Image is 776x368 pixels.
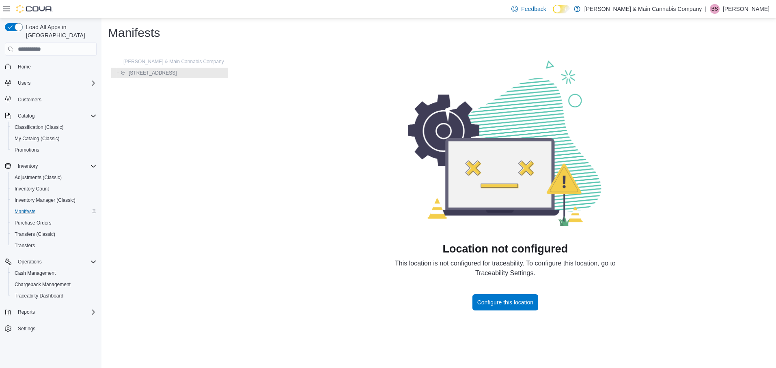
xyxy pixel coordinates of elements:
button: Customers [2,94,100,105]
span: Customers [15,94,97,105]
button: Inventory [15,161,41,171]
span: Promotions [15,147,39,153]
a: Inventory Manager (Classic) [11,195,79,205]
a: Chargeback Management [11,280,74,289]
span: Transfers (Classic) [15,231,55,237]
nav: Complex example [5,57,97,355]
a: Traceabilty Dashboard [11,291,67,301]
button: Chargeback Management [8,279,100,290]
button: Inventory [2,160,100,172]
p: | [705,4,707,14]
span: Operations [18,259,42,265]
span: Users [15,78,97,88]
span: Cash Management [15,270,56,276]
span: Settings [15,323,97,334]
span: Manifests [15,208,35,215]
a: Transfers (Classic) [11,229,58,239]
span: Adjustments (Classic) [15,174,62,181]
a: My Catalog (Classic) [11,134,63,143]
span: Operations [15,257,97,267]
img: Page Loading Error Image [408,59,603,226]
span: Purchase Orders [15,220,52,226]
a: Transfers [11,241,38,250]
button: Cash Management [8,267,100,279]
p: [PERSON_NAME] [723,4,770,14]
span: Inventory [15,161,97,171]
span: Catalog [15,111,97,121]
button: [STREET_ADDRESS] [117,68,180,78]
button: Inventory Count [8,183,100,195]
span: My Catalog (Classic) [11,134,97,143]
a: Classification (Classic) [11,122,67,132]
span: Traceabilty Dashboard [11,291,97,301]
button: Inventory Manager (Classic) [8,195,100,206]
span: Purchase Orders [11,218,97,228]
span: Feedback [521,5,546,13]
a: Inventory Count [11,184,52,194]
span: Users [18,80,30,86]
a: Cash Management [11,268,59,278]
span: Transfers (Classic) [11,229,97,239]
div: Barton Swan [710,4,720,14]
span: Reports [15,307,97,317]
span: Customers [18,96,41,103]
button: Adjustments (Classic) [8,172,100,183]
a: Purchase Orders [11,218,55,228]
button: Purchase Orders [8,217,100,229]
button: Transfers [8,240,100,251]
span: Load All Apps in [GEOGRAPHIC_DATA] [23,23,97,39]
span: Inventory [18,163,38,169]
button: Traceabilty Dashboard [8,290,100,302]
button: Manifests [8,206,100,217]
h1: Manifests [108,25,160,41]
button: Reports [2,306,100,318]
span: Reports [18,309,35,315]
span: Configure this location [477,298,534,306]
p: [PERSON_NAME] & Main Cannabis Company [584,4,702,14]
button: [PERSON_NAME] & Main Cannabis Company [112,57,227,66]
button: Operations [15,257,45,267]
span: Inventory Manager (Classic) [15,197,75,203]
span: Traceabilty Dashboard [15,293,63,299]
span: My Catalog (Classic) [15,135,60,142]
a: Feedback [508,1,549,17]
span: Manifests [11,207,97,216]
span: Chargeback Management [15,281,71,288]
button: Users [2,77,100,89]
button: Users [15,78,34,88]
button: My Catalog (Classic) [8,133,100,144]
span: Classification (Classic) [11,122,97,132]
span: Classification (Classic) [15,124,64,131]
span: [PERSON_NAME] & Main Cannabis Company [123,58,224,65]
a: Home [15,62,34,72]
div: This location is not configured for traceability. To configure this location, go to Traceability ... [384,259,627,278]
button: Catalog [2,110,100,122]
span: Inventory Count [11,184,97,194]
span: Cash Management [11,268,97,278]
span: BS [711,4,718,14]
span: Inventory Manager (Classic) [11,195,97,205]
button: Operations [2,256,100,267]
a: Customers [15,95,45,105]
span: Promotions [11,145,97,155]
a: Adjustments (Classic) [11,173,65,182]
a: Promotions [11,145,43,155]
span: Transfers [15,242,35,249]
button: Promotions [8,144,100,156]
h1: Location not configured [442,242,568,255]
a: Settings [15,324,39,334]
img: Cova [16,5,53,13]
span: [STREET_ADDRESS] [129,70,177,76]
span: Adjustments (Classic) [11,173,97,182]
input: Dark Mode [553,5,570,13]
button: Home [2,60,100,72]
span: Settings [18,325,35,332]
span: Catalog [18,113,34,119]
button: Classification (Classic) [8,122,100,133]
button: Transfers (Classic) [8,229,100,240]
span: Chargeback Management [11,280,97,289]
button: Settings [2,323,100,334]
span: Home [18,64,31,70]
span: Home [15,61,97,71]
